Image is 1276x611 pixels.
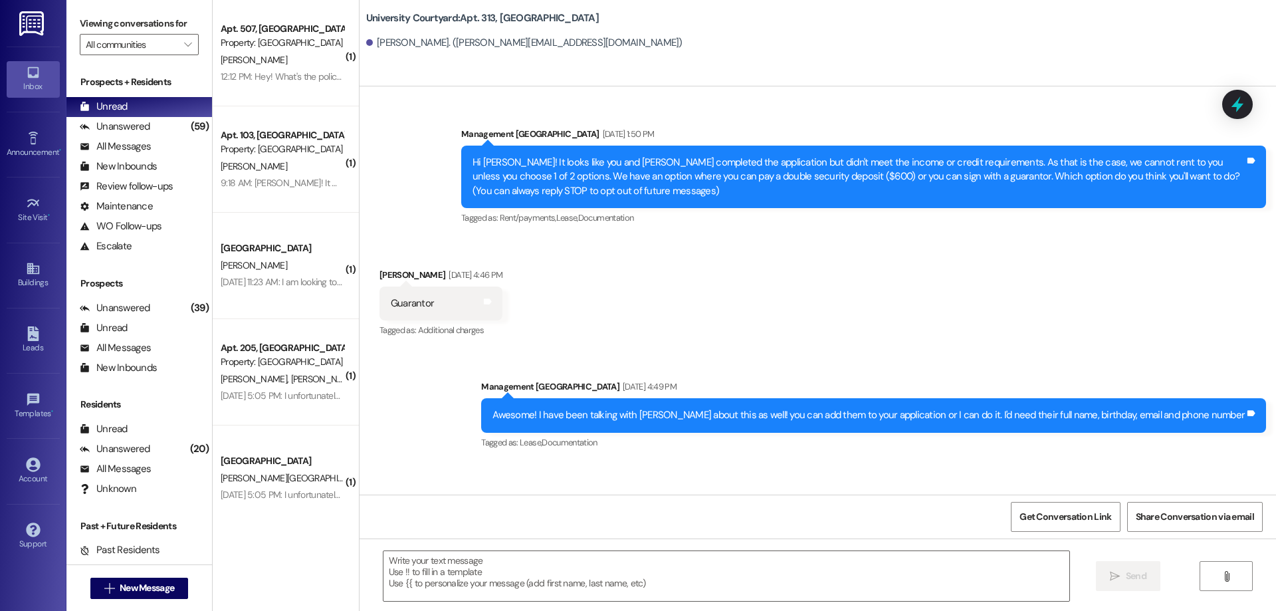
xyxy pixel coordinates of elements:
[51,407,53,416] span: •
[1096,561,1160,591] button: Send
[221,241,344,255] div: [GEOGRAPHIC_DATA]
[80,442,150,456] div: Unanswered
[80,361,157,375] div: New Inbounds
[619,380,677,394] div: [DATE] 4:49 PM
[7,453,60,489] a: Account
[1222,571,1231,582] i: 
[221,160,287,172] span: [PERSON_NAME]
[80,239,132,253] div: Escalate
[221,142,344,156] div: Property: [GEOGRAPHIC_DATA]
[80,341,151,355] div: All Messages
[221,128,344,142] div: Apt. 103, [GEOGRAPHIC_DATA]
[1136,510,1254,524] span: Share Conversation via email
[80,462,151,476] div: All Messages
[379,320,502,340] div: Tagged as:
[221,341,344,355] div: Apt. 205, [GEOGRAPHIC_DATA]
[445,268,502,282] div: [DATE] 4:46 PM
[7,322,60,358] a: Leads
[66,277,212,291] div: Prospects
[19,11,47,36] img: ResiDesk Logo
[7,388,60,424] a: Templates •
[556,212,578,223] span: Lease ,
[7,257,60,293] a: Buildings
[1110,571,1120,582] i: 
[80,219,161,233] div: WO Follow-ups
[418,324,484,336] span: Additional charges
[104,583,114,594] i: 
[80,160,157,174] div: New Inbounds
[221,373,291,385] span: [PERSON_NAME]
[391,297,434,310] div: Guarantor
[48,211,50,220] span: •
[80,100,128,114] div: Unread
[492,408,1245,422] div: Awesome! I have been talking with [PERSON_NAME] about this as well! you can add them to your appl...
[80,422,128,436] div: Unread
[184,39,191,50] i: 
[461,127,1266,146] div: Management [GEOGRAPHIC_DATA]
[366,11,599,25] b: University Courtyard: Apt. 313, [GEOGRAPHIC_DATA]
[187,298,212,318] div: (39)
[221,54,287,66] span: [PERSON_NAME]
[290,373,441,385] span: [PERSON_NAME][GEOGRAPHIC_DATA]
[473,156,1245,198] div: Hi [PERSON_NAME]! It looks like you and [PERSON_NAME] completed the application but didn't meet t...
[366,36,683,50] div: [PERSON_NAME]. ([PERSON_NAME][EMAIL_ADDRESS][DOMAIN_NAME])
[80,543,160,557] div: Past Residents
[221,36,344,50] div: Property: [GEOGRAPHIC_DATA]
[221,472,375,484] span: [PERSON_NAME][GEOGRAPHIC_DATA]
[80,199,153,213] div: Maintenance
[743,492,800,506] div: [DATE] 4:59 PM
[90,578,189,599] button: New Message
[221,177,515,189] div: 9:18 AM: [PERSON_NAME]! It might just be Nia then, but I'll see if I can make it!
[221,22,344,36] div: Apt. 507, [GEOGRAPHIC_DATA]
[599,127,655,141] div: [DATE] 1:50 PM
[379,268,502,287] div: [PERSON_NAME]
[221,454,344,468] div: [GEOGRAPHIC_DATA]
[80,321,128,335] div: Unread
[66,519,212,533] div: Past + Future Residents
[221,70,478,82] div: 12:12 PM: Hey! What's the policy for nails in the walls to hang things?
[542,437,597,448] span: Documentation
[59,146,61,155] span: •
[520,437,542,448] span: Lease ,
[80,482,136,496] div: Unknown
[86,34,177,55] input: All communities
[80,120,150,134] div: Unanswered
[1127,502,1263,532] button: Share Conversation via email
[66,398,212,412] div: Residents
[7,519,60,554] a: Support
[66,75,212,89] div: Prospects + Residents
[80,180,173,193] div: Review follow-ups
[80,13,199,34] label: Viewing conversations for
[187,439,212,459] div: (20)
[221,355,344,369] div: Property: [GEOGRAPHIC_DATA]
[605,492,1266,511] div: Management [GEOGRAPHIC_DATA]
[187,116,212,137] div: (59)
[80,140,151,154] div: All Messages
[80,301,150,315] div: Unanswered
[1019,510,1111,524] span: Get Conversation Link
[481,433,1266,452] div: Tagged as:
[120,581,174,595] span: New Message
[481,380,1266,398] div: Management [GEOGRAPHIC_DATA]
[461,208,1266,227] div: Tagged as:
[221,276,475,288] div: [DATE] 11:23 AM: I am looking to move in November furnished or not
[1126,569,1146,583] span: Send
[7,61,60,97] a: Inbox
[221,259,287,271] span: [PERSON_NAME]
[1011,502,1120,532] button: Get Conversation Link
[7,192,60,228] a: Site Visit •
[500,212,556,223] span: Rent/payments ,
[578,212,634,223] span: Documentation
